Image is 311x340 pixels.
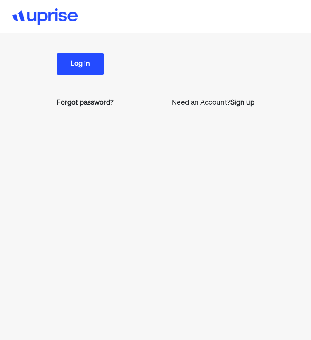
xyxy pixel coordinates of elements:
[57,98,114,108] a: Forgot password?
[57,53,104,75] button: Log in
[172,98,254,108] p: Need an Account?
[230,98,254,108] a: Sign up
